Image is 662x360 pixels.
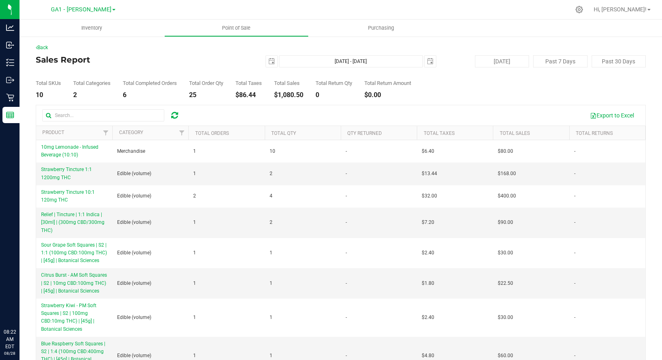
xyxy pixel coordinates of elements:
span: 1 [270,280,272,287]
span: 1 [193,147,196,155]
span: 4 [270,192,272,200]
span: 1 [193,219,196,226]
span: $2.40 [422,249,434,257]
span: - [574,314,575,321]
span: - [574,170,575,178]
inline-svg: Outbound [6,76,14,84]
span: Edible (volume) [117,219,151,226]
span: 2 [270,219,272,226]
span: 1 [193,280,196,287]
a: Category [119,130,143,135]
span: Edible (volume) [117,352,151,360]
span: select [425,56,436,67]
span: 1 [193,314,196,321]
span: $168.00 [498,170,516,178]
inline-svg: Retail [6,93,14,102]
div: $86.44 [235,92,262,98]
a: Total Orders [195,130,229,136]
inline-svg: Inbound [6,41,14,49]
span: Edible (volume) [117,314,151,321]
h4: Sales Report [36,55,239,64]
div: Total Categories [73,80,111,86]
span: Strawberry Kiwi - PM Soft Squares | S2 | 100mg CBD:10mg THC) | [45g] | Botanical Sciences [41,303,96,332]
input: Search... [42,109,164,121]
span: $13.44 [422,170,437,178]
div: 6 [123,92,177,98]
a: Total Sales [500,130,530,136]
span: - [574,147,575,155]
inline-svg: Inventory [6,59,14,67]
span: Purchasing [357,24,405,32]
span: - [574,219,575,226]
span: 1 [270,352,272,360]
span: - [346,147,347,155]
span: 1 [270,314,272,321]
div: 2 [73,92,111,98]
span: - [346,219,347,226]
span: Inventory [70,24,113,32]
a: Purchasing [309,20,453,37]
div: 25 [189,92,223,98]
span: 1 [270,249,272,257]
button: Past 7 Days [533,55,587,67]
span: - [574,192,575,200]
span: Relief | Tincture | 1:1 Indica | [30ml] | (300mg CBD/300mg THC) [41,212,105,233]
span: 1 [193,352,196,360]
a: Product [42,130,64,135]
button: Export to Excel [585,108,639,122]
span: - [346,314,347,321]
span: $30.00 [498,314,513,321]
span: Edible (volume) [117,192,151,200]
span: - [346,352,347,360]
span: $7.20 [422,219,434,226]
div: Total Taxes [235,80,262,86]
div: $0.00 [364,92,411,98]
span: Citrus Burst - AM Soft Squares | S2 | 10mg CBD:100mg THC) | [45g] | Botanical Sciences [41,272,107,293]
button: Past 30 Days [592,55,646,67]
span: Sour Grape Soft Squares | S2 | 1:1 (100mg CBD:100mg THC) | [45g] | Botanical Sciences [41,242,107,263]
span: $1.80 [422,280,434,287]
span: Edible (volume) [117,249,151,257]
div: $1,080.50 [274,92,303,98]
div: 10 [36,92,61,98]
span: Point of Sale [211,24,261,32]
span: 10mg Lemonade - Infused Beverage (10:10) [41,144,98,158]
span: - [346,280,347,287]
a: Total Qty [271,130,296,136]
span: $6.40 [422,147,434,155]
span: 1 [193,249,196,257]
p: 08:22 AM EDT [4,328,16,350]
div: Total Completed Orders [123,80,177,86]
span: Edible (volume) [117,170,151,178]
iframe: Resource center [8,295,33,319]
span: - [346,170,347,178]
button: [DATE] [475,55,529,67]
span: 10 [270,147,275,155]
span: 1 [193,170,196,178]
span: $80.00 [498,147,513,155]
inline-svg: Analytics [6,24,14,32]
span: $400.00 [498,192,516,200]
span: 2 [193,192,196,200]
a: Filter [99,126,112,140]
p: 08/28 [4,350,16,356]
a: Point of Sale [164,20,309,37]
inline-svg: Reports [6,111,14,119]
span: select [266,56,277,67]
span: Hi, [PERSON_NAME]! [594,6,647,13]
a: Total Returns [576,130,613,136]
span: Strawberry Tincture 1:1 1200mg THC [41,167,92,180]
span: - [346,192,347,200]
div: Manage settings [574,6,584,13]
div: Total Sales [274,80,303,86]
span: Strawberry Tincture 10:1 120mg THC [41,189,95,203]
span: $32.00 [422,192,437,200]
div: Total SKUs [36,80,61,86]
span: GA1 - [PERSON_NAME] [51,6,111,13]
span: $60.00 [498,352,513,360]
span: $2.40 [422,314,434,321]
a: Total Taxes [424,130,455,136]
span: $30.00 [498,249,513,257]
div: Total Order Qty [189,80,223,86]
a: Filter [175,126,188,140]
